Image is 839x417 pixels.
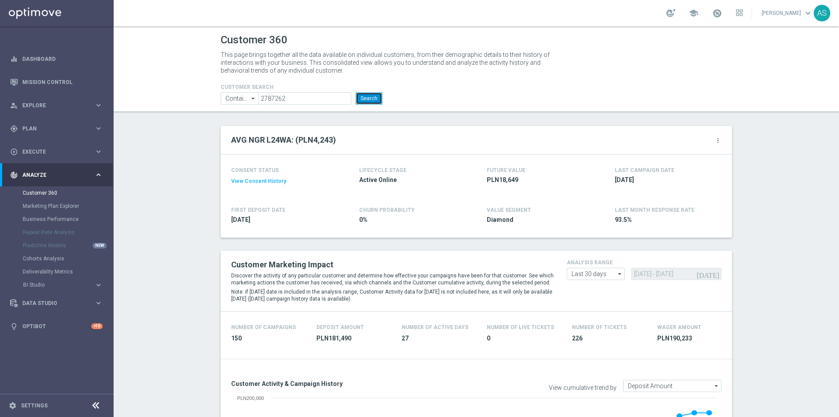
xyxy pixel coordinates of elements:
[616,268,624,280] i: arrow_drop_down
[231,167,333,173] h4: CONSENT STATUS
[23,213,113,226] div: Business Performance
[10,172,103,179] button: track_changes Analyze keyboard_arrow_right
[94,124,103,133] i: keyboard_arrow_right
[615,207,694,213] span: LAST MONTH RESPONSE RATE
[10,322,18,330] i: lightbulb
[487,324,554,330] h4: Number Of Live Tickets
[402,324,468,330] h4: Number of Active Days
[231,216,333,224] span: 2023-04-07
[231,178,286,185] button: View Consent History
[10,56,103,63] button: equalizer Dashboard
[615,167,674,173] h4: LAST CAMPAIGN DATE
[10,70,103,94] div: Mission Control
[10,79,103,86] button: Mission Control
[237,396,264,401] text: PLN200,000
[9,402,17,410] i: settings
[615,176,717,184] span: 2025-08-12
[359,207,415,213] span: CHURN PROBABILITY
[712,380,721,392] i: arrow_drop_down
[359,167,406,173] h4: LIFECYCLE STAGE
[231,324,296,330] h4: Number of Campaigns
[10,125,103,132] button: gps_fixed Plan keyboard_arrow_right
[714,137,721,144] i: more_vert
[91,323,103,329] div: +10
[487,216,589,224] span: Diamond
[231,380,470,388] h3: Customer Activity & Campaign History
[572,334,647,343] span: 226
[249,93,258,104] i: arrow_drop_down
[231,207,285,213] h4: FIRST DEPOSIT DATE
[10,148,18,156] i: play_circle_outline
[10,148,103,155] button: play_circle_outline Execute keyboard_arrow_right
[657,334,732,343] span: PLN190,233
[10,125,94,133] div: Plan
[10,148,94,156] div: Execute
[23,252,113,265] div: Cohorts Analysis
[10,300,103,307] button: Data Studio keyboard_arrow_right
[10,171,18,179] i: track_changes
[22,315,91,338] a: Optibot
[22,126,94,131] span: Plan
[761,7,814,20] a: [PERSON_NAME]keyboard_arrow_down
[23,239,113,252] div: Predictive Models
[23,216,91,223] a: Business Performance
[22,47,103,70] a: Dashboard
[221,51,557,74] p: This page brings together all the data available on individual customers, from their demographic ...
[359,176,461,184] span: Active Online
[803,8,813,18] span: keyboard_arrow_down
[549,384,617,392] label: View cumulative trend by
[567,259,721,266] h4: analysis range
[487,334,562,343] span: 0
[657,324,701,330] h4: Wager Amount
[258,92,351,105] input: Enter CID, Email, name or phone
[23,265,113,278] div: Deliverability Metrics
[615,216,717,224] span: 93.5%
[22,149,94,154] span: Execute
[23,278,113,291] div: BI Studio
[316,334,391,343] span: PLN181,490
[231,135,336,145] h2: AVG NGR L24WA: (PLN4,243)
[10,102,103,109] button: person_search Explore keyboard_arrow_right
[23,282,86,287] span: BI Studio
[23,268,91,275] a: Deliverability Metrics
[93,243,107,249] div: NEW
[356,92,382,105] button: Search
[689,8,698,18] span: school
[94,299,103,307] i: keyboard_arrow_right
[221,34,732,46] h1: Customer 360
[23,203,91,210] a: Marketing Plan Explorer
[22,70,103,94] a: Mission Control
[22,172,94,178] span: Analyze
[22,103,94,108] span: Explore
[23,189,91,196] a: Customer 360
[23,200,113,213] div: Marketing Plan Explorer
[231,334,306,343] span: 150
[572,324,627,330] h4: Number Of Tickets
[94,171,103,179] i: keyboard_arrow_right
[23,255,91,262] a: Cohorts Analysis
[23,282,94,287] div: BI Studio
[10,55,18,63] i: equalizer
[23,186,113,200] div: Customer 360
[10,299,94,307] div: Data Studio
[359,216,461,224] span: 0%
[21,403,48,408] a: Settings
[10,102,18,109] i: person_search
[23,281,103,288] button: BI Studio keyboard_arrow_right
[402,334,476,343] span: 27
[10,315,103,338] div: Optibot
[22,301,94,306] span: Data Studio
[316,324,364,330] h4: Deposit Amount
[487,167,525,173] h4: FUTURE VALUE
[567,268,625,280] input: analysis range
[94,101,103,109] i: keyboard_arrow_right
[10,323,103,330] div: lightbulb Optibot +10
[94,147,103,156] i: keyboard_arrow_right
[10,102,94,109] div: Explore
